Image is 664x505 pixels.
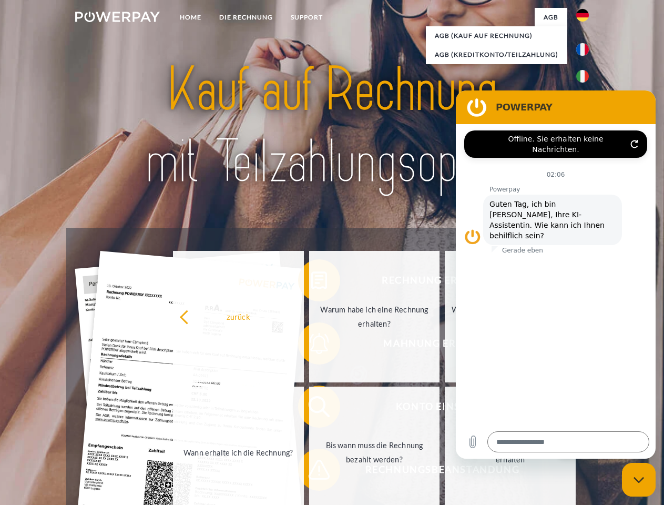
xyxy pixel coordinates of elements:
a: Was habe ich noch offen, ist meine Zahlung eingegangen? [445,251,576,382]
img: it [576,70,589,83]
a: AGB (Kreditkonto/Teilzahlung) [426,45,567,64]
div: Warum habe ich eine Rechnung erhalten? [315,302,434,331]
div: Wann erhalte ich die Rechnung? [179,445,298,459]
img: fr [576,43,589,56]
img: de [576,9,589,22]
iframe: Schaltfläche zum Öffnen des Messaging-Fensters; Konversation läuft [622,463,656,497]
a: AGB (Kauf auf Rechnung) [426,26,567,45]
a: SUPPORT [282,8,332,27]
div: Ich habe nur eine Teillieferung erhalten [451,438,569,467]
div: Bis wann muss die Rechnung bezahlt werden? [315,438,434,467]
div: Was habe ich noch offen, ist meine Zahlung eingegangen? [451,302,569,331]
a: Home [171,8,210,27]
iframe: Messaging-Fenster [456,90,656,459]
img: logo-powerpay-white.svg [75,12,160,22]
a: agb [535,8,567,27]
a: DIE RECHNUNG [210,8,282,27]
div: zurück [179,309,298,324]
img: title-powerpay_de.svg [100,50,564,201]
